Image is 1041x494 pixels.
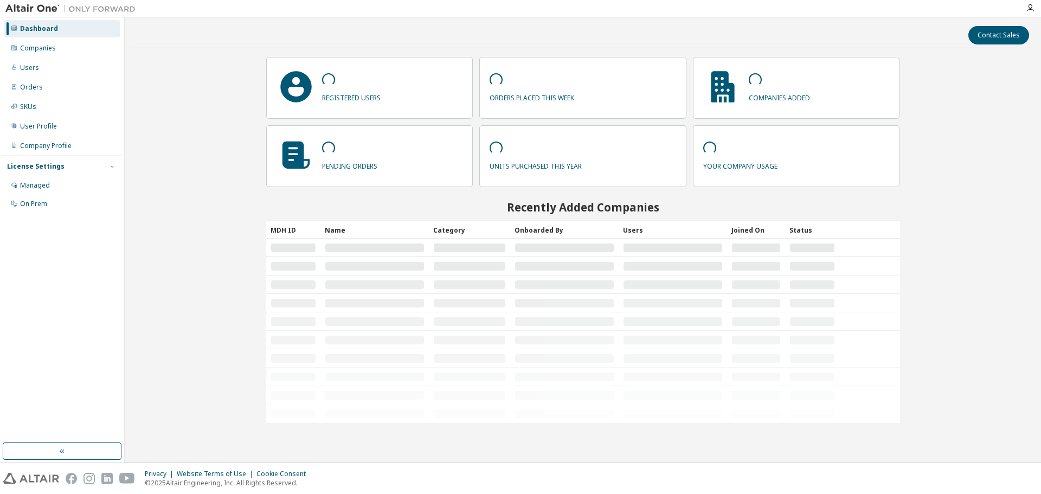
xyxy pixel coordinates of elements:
[101,473,113,484] img: linkedin.svg
[490,158,582,171] p: units purchased this year
[20,142,72,150] div: Company Profile
[20,24,58,33] div: Dashboard
[490,90,574,102] p: orders placed this week
[433,221,506,239] div: Category
[20,181,50,190] div: Managed
[20,122,57,131] div: User Profile
[256,470,312,478] div: Cookie Consent
[968,26,1029,44] button: Contact Sales
[749,90,810,102] p: companies added
[20,102,36,111] div: SKUs
[119,473,135,484] img: youtube.svg
[703,158,777,171] p: your company usage
[322,158,377,171] p: pending orders
[66,473,77,484] img: facebook.svg
[623,221,723,239] div: Users
[731,221,781,239] div: Joined On
[145,478,312,487] p: © 2025 Altair Engineering, Inc. All Rights Reserved.
[20,44,56,53] div: Companies
[20,200,47,208] div: On Prem
[515,221,614,239] div: Onboarded By
[177,470,256,478] div: Website Terms of Use
[145,470,177,478] div: Privacy
[271,221,316,239] div: MDH ID
[322,90,381,102] p: registered users
[7,162,65,171] div: License Settings
[83,473,95,484] img: instagram.svg
[3,473,59,484] img: altair_logo.svg
[789,221,835,239] div: Status
[20,63,39,72] div: Users
[5,3,141,14] img: Altair One
[266,200,900,214] h2: Recently Added Companies
[325,221,425,239] div: Name
[20,83,43,92] div: Orders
